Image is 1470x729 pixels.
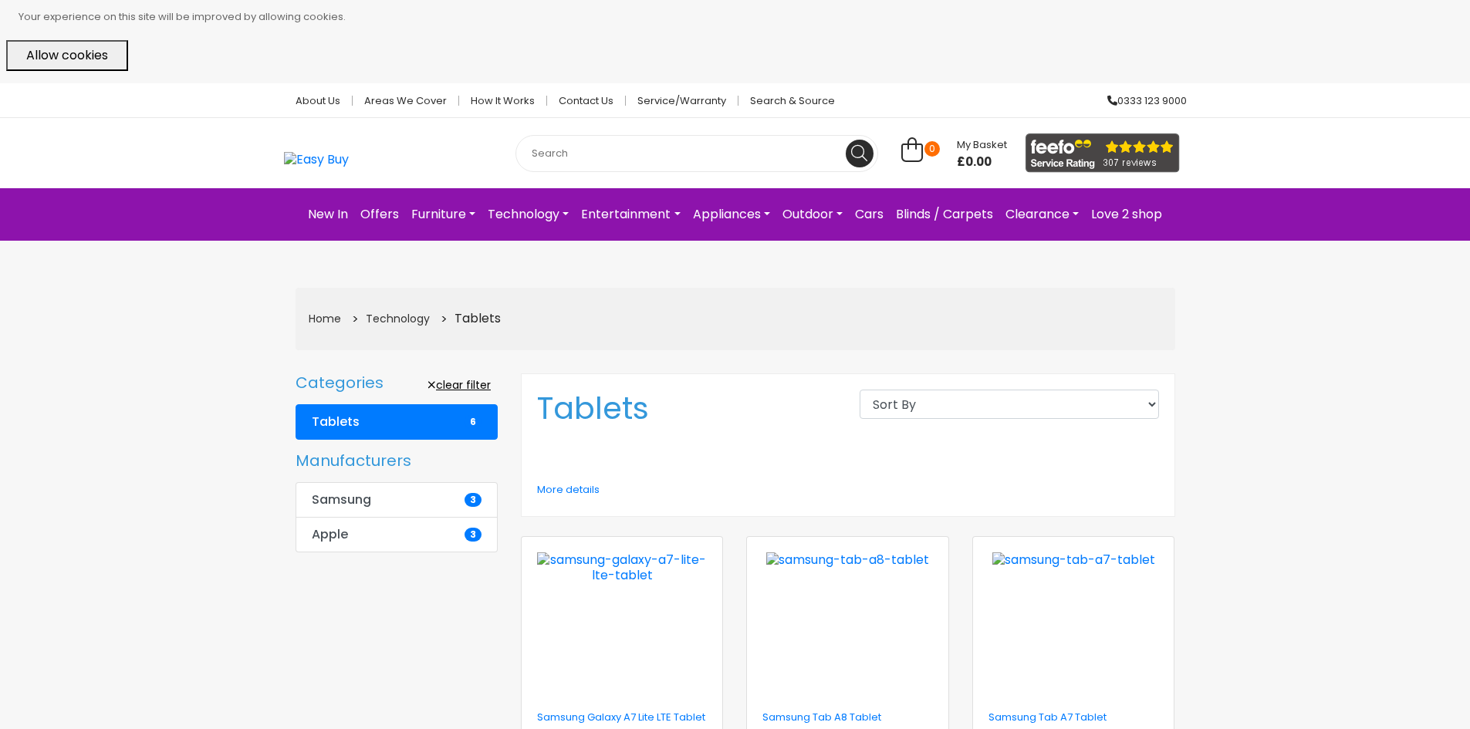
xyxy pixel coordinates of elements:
a: Service/Warranty [626,96,738,106]
a: Outdoor [776,201,849,228]
a: Appliances [687,201,776,228]
h1: Tablets [537,390,836,427]
img: samsung-tab-a8-tablet [766,552,929,568]
a: Furniture [405,201,482,228]
a: New In [302,201,354,228]
a: Entertainment [575,201,686,228]
span: 3 [465,493,482,507]
a: Samsung Tab A8 Tablet [762,710,881,724]
span: 6 [465,415,482,429]
a: More details [537,482,600,497]
span: 3 [465,528,482,542]
a: Areas we cover [353,96,459,106]
a: Tablets 6 [296,404,498,440]
span: 0 [924,141,940,157]
a: Blinds / Carpets [890,201,999,228]
a: Contact Us [547,96,626,106]
a: About Us [284,96,353,106]
button: Allow cookies [6,40,128,71]
img: samsung-tab-a7-tablet [992,552,1155,568]
a: 0 My Basket £0.00 [901,146,1007,164]
input: Search [515,135,878,172]
li: Tablets [435,307,502,331]
b: Tablets [312,414,360,430]
a: Samsung Galaxy A7 Lite LTE Tablet [537,710,705,724]
a: Samsung 3 [296,482,498,518]
a: Samsung Tab A7 Tablet [988,710,1107,724]
a: Home [309,311,341,326]
span: £0.00 [957,154,1007,170]
b: Samsung [312,492,371,508]
a: Search & Source [738,96,835,106]
a: Technology [482,201,575,228]
img: samsung-galaxy-a7-lite-lte-tablet [537,552,707,583]
span: My Basket [957,137,1007,152]
p: Your experience on this site will be improved by allowing cookies. [19,6,1464,28]
a: Apple 3 [296,517,498,552]
a: 0333 123 9000 [1096,96,1187,106]
a: clear filter [421,373,498,397]
img: Easy Buy [284,152,349,167]
p: Categories [296,373,384,392]
b: Apple [312,527,348,542]
img: feefo_logo [1026,133,1180,173]
a: Technology [366,311,430,326]
a: Clearance [999,201,1085,228]
a: Offers [354,201,405,228]
p: Manufacturers [296,451,411,470]
a: Love 2 shop [1085,201,1168,228]
a: How it works [459,96,547,106]
a: Cars [849,201,890,228]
